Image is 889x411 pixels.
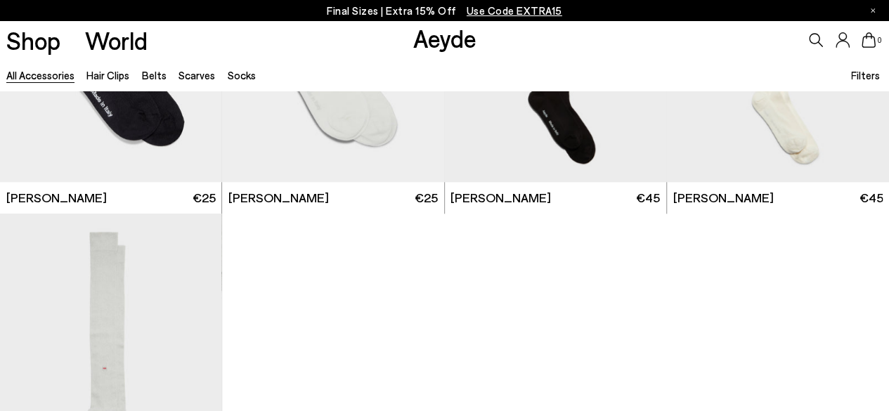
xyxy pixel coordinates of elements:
a: Aeyde [413,23,476,53]
span: €45 [859,189,883,207]
a: [PERSON_NAME] €45 [667,182,889,214]
span: €25 [193,189,216,207]
a: All accessories [6,69,74,81]
a: 0 [862,32,876,48]
span: 0 [876,37,883,44]
span: Navigate to /collections/ss25-final-sizes [467,4,562,17]
a: [PERSON_NAME] €25 [222,182,443,214]
span: [PERSON_NAME] [6,189,107,207]
a: Shop [6,28,60,53]
span: €45 [636,189,660,207]
p: Final Sizes | Extra 15% Off [327,2,562,20]
a: Scarves [179,69,215,81]
a: [PERSON_NAME] €45 [445,182,666,214]
a: Belts [142,69,167,81]
span: [PERSON_NAME] [450,189,551,207]
a: Hair Clips [86,69,129,81]
span: Filters [851,69,880,81]
span: €25 [415,189,438,207]
span: [PERSON_NAME] [673,189,773,207]
span: [PERSON_NAME] [228,189,329,207]
a: Socks [228,69,256,81]
a: World [85,28,148,53]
